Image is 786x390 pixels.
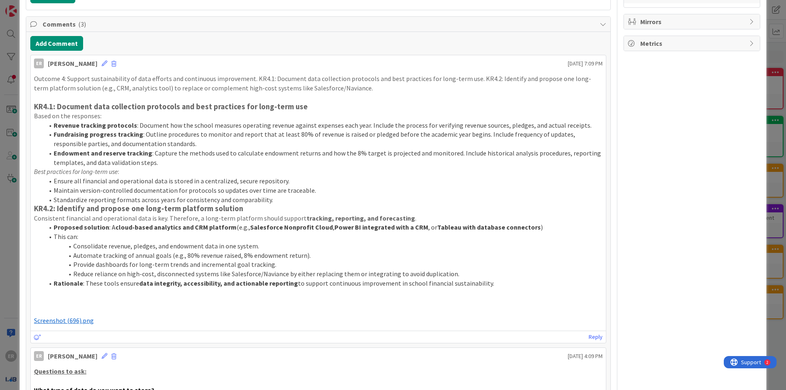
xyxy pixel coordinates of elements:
[17,1,37,11] span: Support
[250,223,333,231] strong: Salesforce Nonprofit Cloud
[640,38,745,48] span: Metrics
[43,3,45,10] div: 2
[34,204,243,213] strong: KR4.2: Identify and propose one long-term platform solution
[44,241,603,251] li: Consolidate revenue, pledges, and endowment data in one system.
[48,351,97,361] div: [PERSON_NAME]
[54,130,143,138] strong: Fundraising progress tracking
[44,195,603,205] li: Standardize reporting formats across years for consistency and comparability.
[34,167,118,176] em: Best practices for long-term use
[78,20,86,28] span: ( 3 )
[44,186,603,195] li: Maintain version-controlled documentation for protocols so updates over time are traceable.
[334,223,428,231] strong: Power BI integrated with a CRM
[43,19,596,29] span: Comments
[34,316,94,325] span: Screenshot (696).png
[44,260,603,269] li: Provide dashboards for long-term trends and incremental goal tracking.
[568,59,603,68] span: [DATE] 7:09 PM
[34,74,603,92] p: Outcome 4: Support sustainability of data efforts and continuous improvement. KR4.1: Document dat...
[44,269,603,279] li: Reduce reliance on high-cost, disconnected systems like Salesforce/Naviance by either replacing t...
[54,279,83,287] strong: Rationale
[44,223,603,232] li: : A (e.g., , , or )
[34,214,603,223] p: Consistent financial and operational data is key. Therefore, a long-term platform should support .
[54,223,109,231] strong: Proposed solution
[44,121,603,130] li: : Document how the school measures operating revenue against expenses each year. Include the proc...
[44,251,603,260] li: Automate tracking of annual goals (e.g., 80% revenue raised, 8% endowment return).
[44,232,603,241] li: This can:
[34,167,603,176] p: :
[44,176,603,186] li: Ensure all financial and operational data is stored in a centralized, secure repository.
[34,367,86,375] u: Questions to ask:
[139,279,298,287] strong: data integrity, accessibility, and actionable reporting
[589,332,603,342] a: Reply
[44,279,603,288] li: : These tools ensure to support continuous improvement in school financial sustainability.
[48,59,97,68] div: [PERSON_NAME]
[115,223,237,231] strong: cloud-based analytics and CRM platform
[437,223,541,231] strong: Tableau with database connectors
[54,121,137,129] strong: Revenue tracking protocols
[34,102,308,111] strong: KR4.1: Document data collection protocols and best practices for long-term use
[34,111,603,121] p: Based on the responses:
[307,214,415,222] strong: tracking, reporting, and forecasting
[54,149,152,157] strong: Endowment and reserve tracking
[44,130,603,148] li: : Outline procedures to monitor and report that at least 80% of revenue is raised or pledged befo...
[34,351,44,361] div: ER
[44,149,603,167] li: : Capture the methods used to calculate endowment returns and how the 8% target is projected and ...
[640,17,745,27] span: Mirrors
[30,36,83,51] button: Add Comment
[568,352,603,361] span: [DATE] 4:09 PM
[34,59,44,68] div: ER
